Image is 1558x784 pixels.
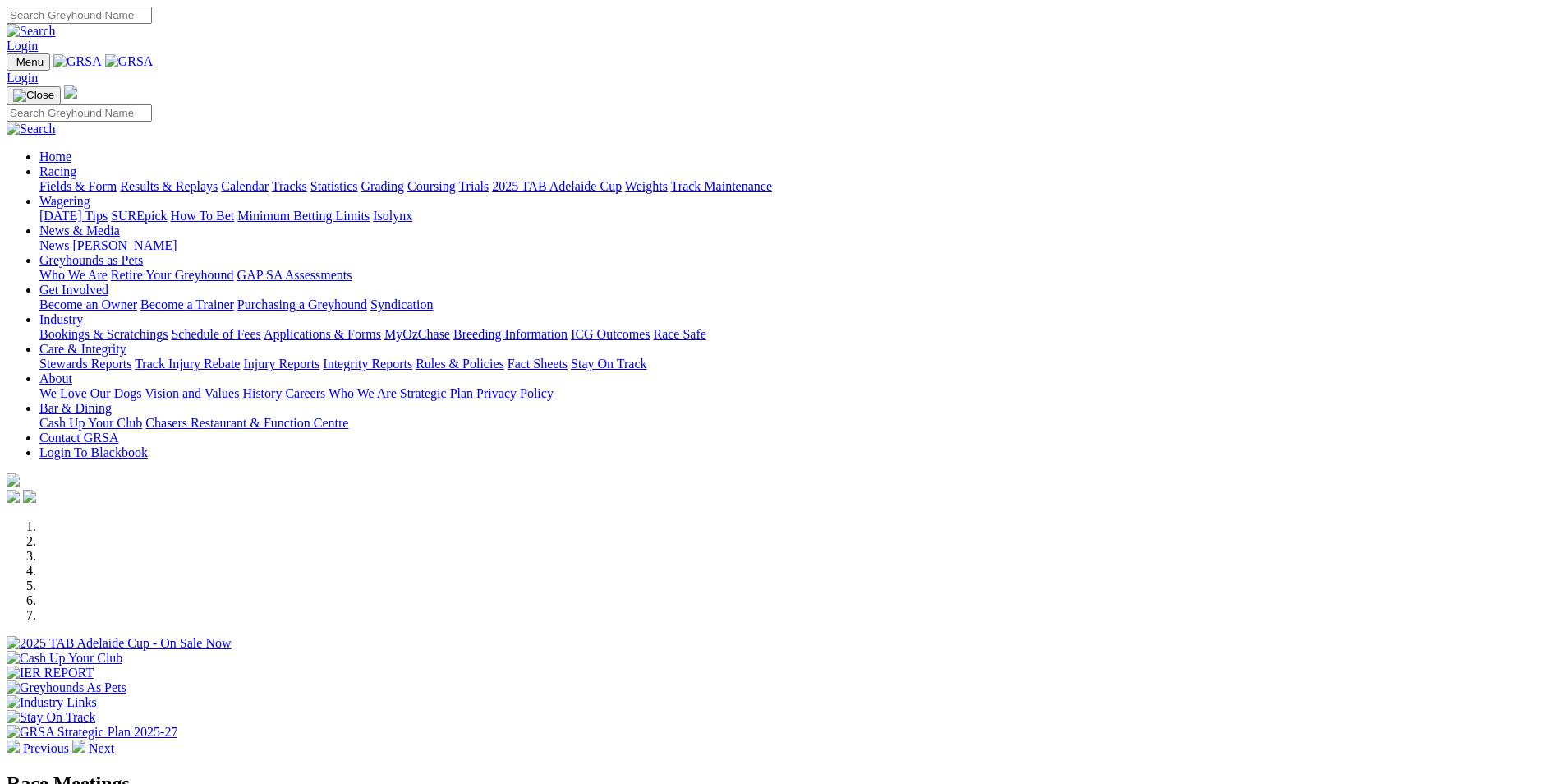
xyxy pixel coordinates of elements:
[671,179,772,193] a: Track Maintenance
[39,179,1551,194] div: Racing
[16,56,44,68] span: Menu
[323,357,412,371] a: Integrity Reports
[111,268,234,282] a: Retire Your Greyhound
[39,431,118,445] a: Contact GRSA
[237,297,367,311] a: Purchasing a Greyhound
[571,327,650,341] a: ICG Outcomes
[120,179,218,193] a: Results & Replays
[370,297,433,311] a: Syndication
[7,473,20,487] img: logo-grsa-white.png
[508,357,568,371] a: Fact Sheets
[7,39,38,53] a: Login
[492,179,622,193] a: 2025 TAB Adelaide Cup
[7,7,152,24] input: Search
[373,209,412,223] a: Isolynx
[39,445,148,459] a: Login To Blackbook
[39,297,137,311] a: Become an Owner
[111,209,167,223] a: SUREpick
[145,416,348,430] a: Chasers Restaurant & Function Centre
[416,357,504,371] a: Rules & Policies
[7,636,232,651] img: 2025 TAB Adelaide Cup - On Sale Now
[237,268,352,282] a: GAP SA Assessments
[571,357,646,371] a: Stay On Track
[140,297,234,311] a: Become a Trainer
[264,327,381,341] a: Applications & Forms
[272,179,307,193] a: Tracks
[39,268,108,282] a: Who We Are
[453,327,568,341] a: Breeding Information
[39,386,1551,401] div: About
[39,327,168,341] a: Bookings & Scratchings
[39,371,72,385] a: About
[39,209,108,223] a: [DATE] Tips
[39,224,120,238] a: News & Media
[72,740,85,753] img: chevron-right-pager-white.svg
[7,71,38,85] a: Login
[39,416,1551,431] div: Bar & Dining
[23,741,69,755] span: Previous
[7,740,20,753] img: chevron-left-pager-white.svg
[7,680,126,695] img: Greyhounds As Pets
[7,725,177,740] img: GRSA Strategic Plan 2025-27
[7,122,56,136] img: Search
[53,54,102,69] img: GRSA
[72,238,177,252] a: [PERSON_NAME]
[39,209,1551,224] div: Wagering
[7,695,97,710] img: Industry Links
[39,357,1551,371] div: Care & Integrity
[145,386,239,400] a: Vision and Values
[39,194,90,208] a: Wagering
[39,357,131,371] a: Stewards Reports
[7,490,20,503] img: facebook.svg
[361,179,404,193] a: Grading
[476,386,554,400] a: Privacy Policy
[171,209,235,223] a: How To Bet
[285,386,325,400] a: Careers
[458,179,489,193] a: Trials
[39,416,142,430] a: Cash Up Your Club
[7,86,61,104] button: Toggle navigation
[7,651,122,666] img: Cash Up Your Club
[171,327,260,341] a: Schedule of Fees
[13,89,54,102] img: Close
[384,327,450,341] a: MyOzChase
[64,85,77,99] img: logo-grsa-white.png
[400,386,473,400] a: Strategic Plan
[625,179,668,193] a: Weights
[39,312,83,326] a: Industry
[243,357,319,371] a: Injury Reports
[39,150,71,164] a: Home
[221,179,269,193] a: Calendar
[310,179,358,193] a: Statistics
[7,24,56,39] img: Search
[23,490,36,503] img: twitter.svg
[39,283,108,297] a: Get Involved
[39,386,141,400] a: We Love Our Dogs
[89,741,114,755] span: Next
[135,357,240,371] a: Track Injury Rebate
[7,53,50,71] button: Toggle navigation
[7,710,95,725] img: Stay On Track
[39,342,126,356] a: Care & Integrity
[7,666,94,680] img: IER REPORT
[39,297,1551,312] div: Get Involved
[7,741,72,755] a: Previous
[237,209,370,223] a: Minimum Betting Limits
[39,253,143,267] a: Greyhounds as Pets
[105,54,154,69] img: GRSA
[39,401,112,415] a: Bar & Dining
[39,238,1551,253] div: News & Media
[329,386,397,400] a: Who We Are
[39,238,69,252] a: News
[39,268,1551,283] div: Greyhounds as Pets
[72,741,114,755] a: Next
[407,179,456,193] a: Coursing
[39,164,76,178] a: Racing
[7,104,152,122] input: Search
[653,327,705,341] a: Race Safe
[39,179,117,193] a: Fields & Form
[242,386,282,400] a: History
[39,327,1551,342] div: Industry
